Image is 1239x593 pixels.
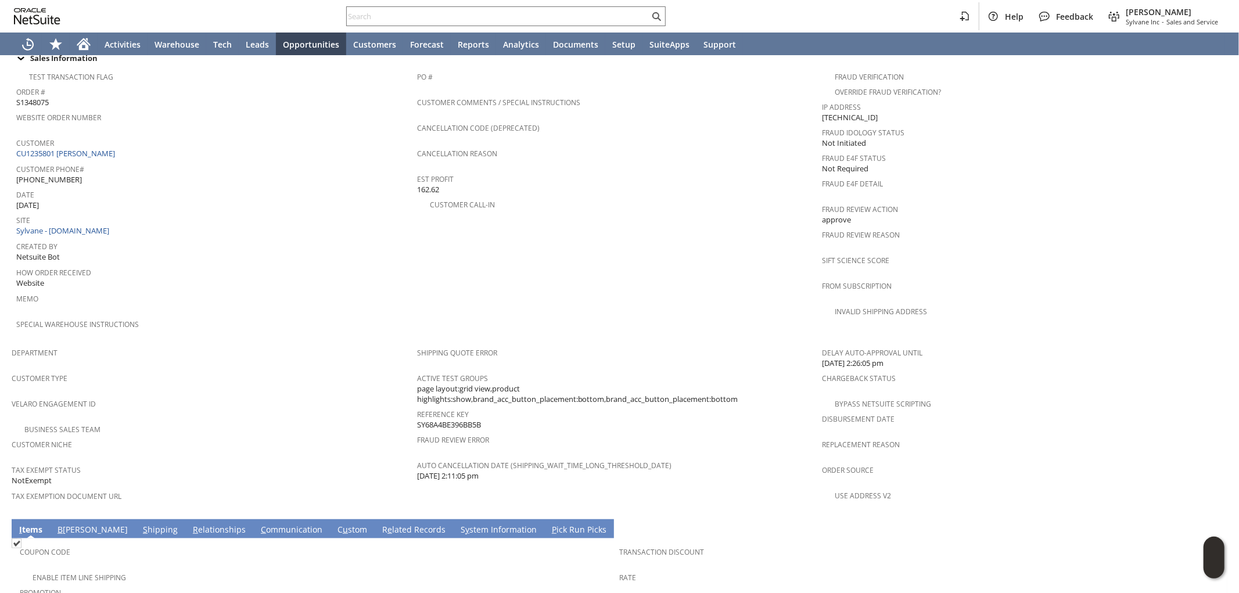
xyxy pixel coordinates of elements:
span: Website [16,278,44,289]
a: Customer Comments / Special Instructions [417,98,580,107]
a: Memo [16,294,38,304]
a: Items [16,524,45,537]
a: Related Records [379,524,448,537]
a: Shipping [140,524,181,537]
svg: Search [649,9,663,23]
a: SuiteApps [642,33,696,56]
a: Bypass NetSuite Scripting [835,399,931,409]
a: Unrolled view on [1206,522,1220,536]
a: Customer [16,138,54,148]
a: From Subscription [822,281,892,291]
span: Documents [553,39,598,50]
a: Fraud Idology Status [822,128,904,138]
a: Use Address V2 [835,491,891,501]
a: Opportunities [276,33,346,56]
span: S1348075 [16,97,49,108]
span: Activities [105,39,141,50]
a: Customer Phone# [16,164,84,174]
span: I [19,524,22,535]
input: Search [347,9,649,23]
a: Analytics [496,33,546,56]
a: Velaro Engagement ID [12,399,96,409]
span: [PERSON_NAME] [1126,6,1218,17]
a: Shipping Quote Error [417,348,497,358]
a: Home [70,33,98,56]
a: Cancellation Reason [417,149,497,159]
a: Cancellation Code (deprecated) [417,123,540,133]
span: Reports [458,39,489,50]
a: Fraud Review Reason [822,230,900,240]
a: Recent Records [14,33,42,56]
a: Tax Exempt Status [12,465,81,475]
svg: Shortcuts [49,37,63,51]
a: Fraud Review Error [417,435,489,445]
a: Date [16,190,34,200]
span: u [343,524,348,535]
span: approve [822,214,851,225]
a: Coupon Code [20,547,70,557]
a: How Order Received [16,268,91,278]
span: Forecast [410,39,444,50]
span: page layout:grid view,product highlights:show,brand_acc_button_placement:bottom,brand_acc_button_... [417,383,817,405]
a: Warehouse [148,33,206,56]
svg: Recent Records [21,37,35,51]
a: Support [696,33,743,56]
a: B[PERSON_NAME] [55,524,131,537]
span: [PHONE_NUMBER] [16,174,82,185]
span: NotExempt [12,475,52,486]
svg: Home [77,37,91,51]
svg: logo [14,8,60,24]
span: Analytics [503,39,539,50]
span: [DATE] 2:11:05 pm [417,470,479,481]
span: Sales and Service [1166,17,1218,26]
a: Override Fraud Verification? [835,87,941,97]
a: Enable Item Line Shipping [33,573,126,583]
a: Order # [16,87,45,97]
a: Invalid Shipping Address [835,307,927,317]
span: [TECHNICAL_ID] [822,112,878,123]
span: Not Required [822,163,868,174]
a: Customer Niche [12,440,72,450]
a: Site [16,215,30,225]
a: Activities [98,33,148,56]
td: Sales Information [12,51,1227,66]
a: Transaction Discount [620,547,705,557]
span: SY68A4BE396BB5B [417,419,481,430]
a: Fraud E4F Detail [822,179,883,189]
span: R [193,524,198,535]
a: Relationships [190,524,249,537]
a: Fraud Review Action [822,204,898,214]
a: PO # [417,72,433,82]
a: Fraud E4F Status [822,153,886,163]
span: Oracle Guided Learning Widget. To move around, please hold and drag [1204,558,1224,579]
span: Sylvane Inc [1126,17,1159,26]
a: CU1235801 [PERSON_NAME] [16,148,118,159]
span: Opportunities [283,39,339,50]
span: [DATE] [16,200,39,211]
a: Customer Type [12,373,67,383]
span: 162.62 [417,184,439,195]
a: Replacement reason [822,440,900,450]
a: Leads [239,33,276,56]
a: Test Transaction Flag [29,72,113,82]
span: Help [1005,11,1023,22]
span: B [58,524,63,535]
a: Reports [451,33,496,56]
div: Sales Information [12,51,1223,66]
span: Not Initiated [822,138,866,149]
span: [DATE] 2:26:05 pm [822,358,884,369]
iframe: Click here to launch Oracle Guided Learning Help Panel [1204,537,1224,578]
span: Customers [353,39,396,50]
span: S [143,524,148,535]
a: Customers [346,33,403,56]
a: Active Test Groups [417,373,488,383]
span: y [465,524,469,535]
a: Business Sales Team [24,425,100,434]
a: Special Warehouse Instructions [16,319,139,329]
a: Disbursement Date [822,414,895,424]
a: Rate [620,573,637,583]
a: Customer Call-in [430,200,495,210]
a: Forecast [403,33,451,56]
a: Communication [258,524,325,537]
a: Fraud Verification [835,72,904,82]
